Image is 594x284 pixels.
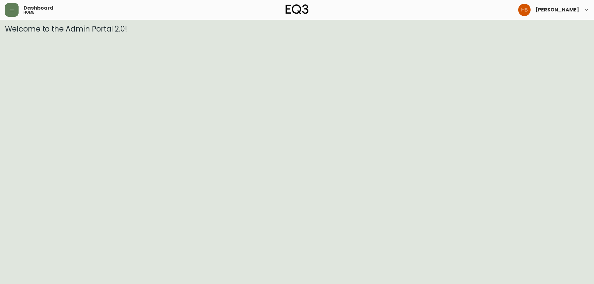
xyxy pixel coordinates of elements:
[536,7,579,12] span: [PERSON_NAME]
[518,4,531,16] img: 49b0c1bb862cd18255417b46f6fd589b
[24,6,54,11] span: Dashboard
[286,4,308,14] img: logo
[5,25,589,33] h3: Welcome to the Admin Portal 2.0!
[24,11,34,14] h5: home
